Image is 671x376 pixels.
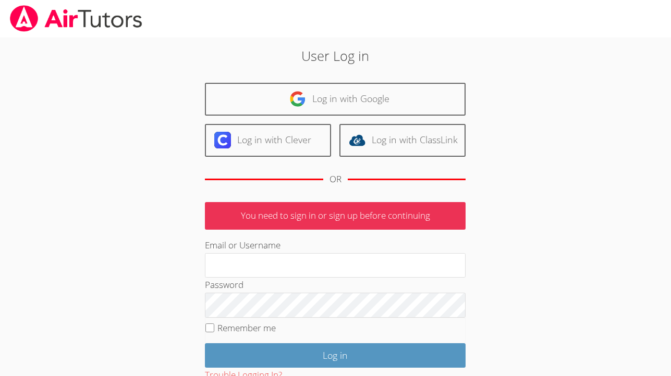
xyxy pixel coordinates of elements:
label: Remember me [217,322,276,334]
img: classlink-logo-d6bb404cc1216ec64c9a2012d9dc4662098be43eaf13dc465df04b49fa7ab582.svg [349,132,365,148]
img: airtutors_banner-c4298cdbf04f3fff15de1276eac7730deb9818008684d7c2e4769d2f7ddbe033.png [9,5,143,32]
p: You need to sign in or sign up before continuing [205,202,466,230]
label: Password [205,279,243,291]
img: google-logo-50288ca7cdecda66e5e0955fdab243c47b7ad437acaf1139b6f446037453330a.svg [289,91,306,107]
div: OR [330,172,341,187]
input: Log in [205,343,466,368]
a: Log in with ClassLink [339,124,466,157]
h2: User Log in [154,46,517,66]
img: clever-logo-6eab21bc6e7a338710f1a6ff85c0baf02591cd810cc4098c63d3a4b26e2feb20.svg [214,132,231,148]
a: Log in with Clever [205,124,331,157]
label: Email or Username [205,239,280,251]
a: Log in with Google [205,83,466,116]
